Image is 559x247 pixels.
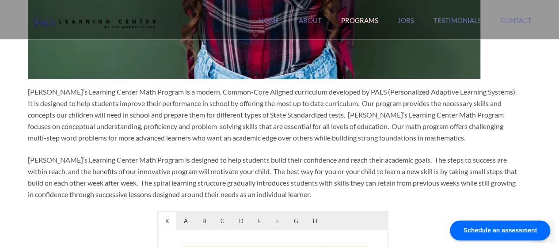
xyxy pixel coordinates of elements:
[196,212,213,230] span: B
[287,212,305,230] span: G
[434,16,481,35] a: Testimonials
[28,10,160,36] img: Jen's Learning Center Logo Transparent
[28,86,518,144] p: [PERSON_NAME]’s Learning Center Math Program is a modern, Common-Core Aligned curriculum develope...
[177,212,194,230] span: A
[299,16,322,35] a: About
[306,212,324,230] span: H
[251,212,268,230] span: E
[28,154,518,200] p: [PERSON_NAME]’s Learning Center Math Program is designed to help students build their confidence ...
[232,212,250,230] span: D
[398,16,414,35] a: Jobs
[159,212,176,230] span: K
[341,16,378,35] a: Programs
[501,16,532,35] a: Contact
[450,220,550,240] div: Schedule an assessment
[270,212,286,230] span: F
[214,212,231,230] span: C
[259,16,279,35] a: Home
